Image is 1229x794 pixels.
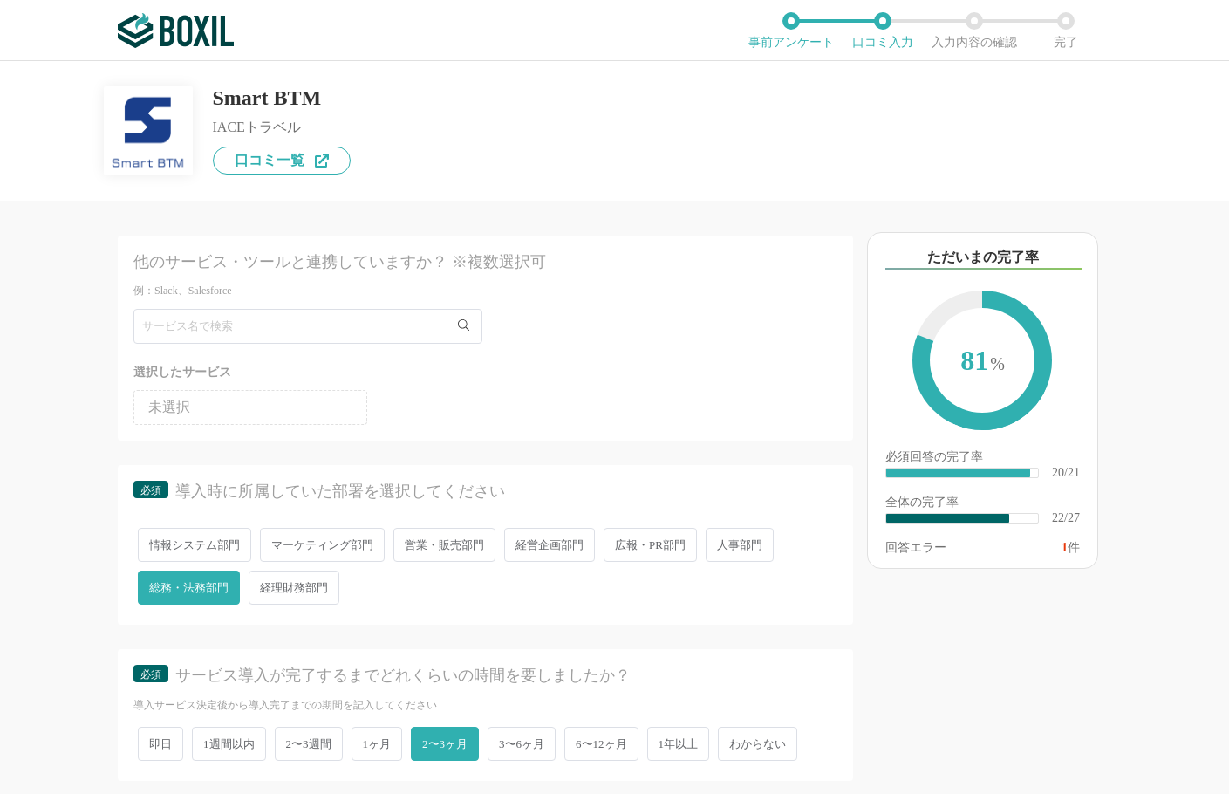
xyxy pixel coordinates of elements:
div: 他のサービス・ツールと連携していますか？ ※複数選択可 [133,251,767,273]
div: 選択したサービス [133,361,837,383]
span: 即日 [138,727,183,761]
span: 3〜6ヶ月 [488,727,556,761]
img: ボクシルSaaS_ロゴ [118,13,234,48]
span: 必須 [140,668,161,681]
span: % [990,354,1005,373]
div: ​ [886,514,1009,523]
span: 2〜3ヶ月 [411,727,479,761]
div: IACEトラベル [213,120,351,134]
div: ​ [886,469,1030,477]
span: 必須 [140,484,161,496]
span: 1ヶ月 [352,727,403,761]
div: 例：Slack、Salesforce [133,284,837,298]
li: 口コミ入力 [837,12,929,49]
div: 回答エラー [885,542,946,554]
div: 導入サービス決定後から導入完了までの期間を記入してください [133,698,837,713]
span: 人事部門 [706,528,774,562]
div: 全体の完了率 [885,496,1080,512]
div: サービス導入が完了するまでどれくらいの時間を要しましたか？ [175,665,809,687]
div: 必須回答の完了率 [885,451,1080,467]
span: 広報・PR部門 [604,528,697,562]
span: 1 [1062,541,1068,554]
span: 2〜3週間 [275,727,343,761]
div: ただいまの完了率 [885,247,1082,270]
span: 経営企画部門 [504,528,595,562]
span: 6〜12ヶ月 [564,727,638,761]
span: 経理財務部門 [249,571,339,605]
span: 1年以上 [647,727,710,761]
span: 情報システム部門 [138,528,251,562]
div: 導入時に所属していた部署を選択してください [175,481,809,503]
span: 営業・販売部門 [393,528,495,562]
div: 件 [1062,542,1080,554]
li: 事前アンケート [746,12,837,49]
span: 未選択 [148,400,190,414]
a: 口コミ一覧 [213,147,351,175]
span: 1週間以内 [192,727,266,761]
span: わからない [718,727,797,761]
div: Smart BTM [213,87,351,108]
span: 総務・法務部門 [138,571,240,605]
span: マーケティング部門 [260,528,385,562]
span: 口コミ一覧 [235,154,304,168]
div: 22/27 [1052,512,1080,524]
div: 20/21 [1052,467,1080,479]
input: サービス名で検索 [133,309,482,344]
li: 入力内容の確認 [929,12,1021,49]
li: 完了 [1021,12,1112,49]
span: 81 [930,308,1034,416]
